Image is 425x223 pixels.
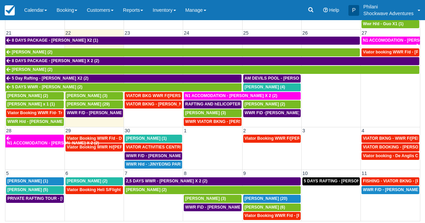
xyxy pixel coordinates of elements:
[348,5,359,16] div: P
[5,37,360,45] a: 8 DAYS PACKAGE - [PERSON_NAME] X2 (1)
[126,93,248,98] span: VIATOR BKG WWR F/[PERSON_NAME] [PERSON_NAME] 2 (2)
[5,30,12,36] span: 21
[66,100,123,108] a: [PERSON_NAME] (29)
[7,141,99,145] span: N1 ACCOMODATION - [PERSON_NAME] X 2 (2)
[185,110,226,115] span: [PERSON_NAME] (3)
[124,30,131,36] span: 23
[243,75,301,83] a: AM DEVILS POOL - [PERSON_NAME] X 2 (2)
[66,177,123,185] a: [PERSON_NAME] (2)
[7,196,108,201] span: PRIVATE RAFTING TOUR - [PERSON_NAME] X 5 (5)
[5,75,242,83] a: 5 Day Rafting - [PERSON_NAME] X2 (2)
[243,100,301,108] a: [PERSON_NAME] (2)
[126,136,167,141] span: [PERSON_NAME] (1)
[125,152,182,160] a: WWR F/D - [PERSON_NAME] X 1 (1)
[245,110,312,115] span: WWR F\D -[PERSON_NAME] X2 (2)
[67,102,110,106] span: [PERSON_NAME] (29)
[66,135,123,143] a: Viator Booking WWR F/d - Duty [PERSON_NAME] 2 (2)
[183,128,187,133] span: 1
[125,92,182,100] a: VIATOR BKG WWR F/[PERSON_NAME] [PERSON_NAME] 2 (2)
[302,177,360,185] a: 5 DAYS RAFTING - [PERSON_NAME] X 2 (4)
[5,171,9,176] span: 5
[125,100,182,108] a: VIATOR BKNG - [PERSON_NAME] 2 (2)
[185,93,277,98] span: N1 ACCOMODATION - [PERSON_NAME] X 2 (2)
[5,135,64,147] a: N1 ACCOMODATION - [PERSON_NAME] X 2 (2)
[304,179,389,183] span: 5 DAYS RAFTING - [PERSON_NAME] X 2 (4)
[185,119,273,124] span: WWR VIATOR BKNG - [PERSON_NAME] 2 (2)
[245,196,288,201] span: [PERSON_NAME] (20)
[184,109,241,117] a: [PERSON_NAME] (3)
[243,171,247,176] span: 9
[66,92,123,100] a: [PERSON_NAME] (3)
[362,152,419,160] a: Viator booking - De Anglis Cristiano X1 (1)
[5,57,419,65] a: 8 DAYS PACKAGE - [PERSON_NAME] X 2 (2)
[183,171,187,176] span: 8
[125,135,182,143] a: [PERSON_NAME] (1)
[67,110,137,115] span: WWR F/D - [PERSON_NAME] X 3 (3)
[5,128,12,133] span: 28
[12,76,88,81] span: 5 Day Rafting - [PERSON_NAME] X2 (2)
[12,85,82,89] span: 5 DAYS WWR - [PERSON_NAME] (2)
[126,187,167,192] span: [PERSON_NAME] (2)
[12,38,98,43] span: 8 DAYS PACKAGE - [PERSON_NAME] X2 (1)
[126,162,197,167] span: WWR H/d - :JINYEONG PARK X 4 (4)
[6,186,64,194] a: [PERSON_NAME] (5)
[12,50,52,54] span: [PERSON_NAME] (2)
[67,145,160,149] span: Viator Booking WWR H/[PERSON_NAME] x2 (3)
[5,83,242,91] a: 5 DAYS WWR - [PERSON_NAME] (2)
[184,204,241,212] a: WWR F\D - [PERSON_NAME] X 3 (3)
[126,145,246,149] span: VIATOR ACTIVITIES CENTRE WWR - [PERSON_NAME] X 1 (1)
[184,195,241,203] a: [PERSON_NAME] (3)
[361,171,368,176] span: 11
[125,186,301,194] a: [PERSON_NAME] (2)
[362,20,419,28] a: Wwr H/d - Guo X1 (1)
[363,10,414,17] p: Shockwave Adventures
[361,30,368,36] span: 27
[363,3,414,10] p: Philani
[126,102,202,106] span: VIATOR BKNG - [PERSON_NAME] 2 (2)
[125,143,182,151] a: VIATOR ACTIVITIES CENTRE WWR - [PERSON_NAME] X 1 (1)
[7,119,76,124] span: WWR H/d - [PERSON_NAME] X2 (2)
[362,177,419,185] a: FISHING - VIATOR BKNG - [PERSON_NAME] 2 (2)
[5,48,360,56] a: [PERSON_NAME] (2)
[362,48,419,56] a: Viator booking WWR F/d - [PERSON_NAME] 3 (3)
[6,109,64,117] a: Viator Booking WWR F/d- Troonbeeckx, [PERSON_NAME] 11 (9)
[245,85,285,89] span: [PERSON_NAME] (4)
[245,213,379,218] span: Viator Booking WWR F/d - [PERSON_NAME] [PERSON_NAME] X2 (2)
[125,177,301,185] a: 2,5 DAYS WWR - [PERSON_NAME] X 2 (2)
[184,118,241,126] a: WWR VIATOR BKNG - [PERSON_NAME] 2 (2)
[323,8,328,12] i: Help
[66,109,123,117] a: WWR F/D - [PERSON_NAME] X 3 (3)
[12,58,99,63] span: 8 DAYS PACKAGE - [PERSON_NAME] X 2 (2)
[243,212,301,220] a: Viator Booking WWR F/d - [PERSON_NAME] [PERSON_NAME] X2 (2)
[7,102,55,106] span: [PERSON_NAME] x 1 (1)
[6,118,64,126] a: WWR H/d - [PERSON_NAME] X2 (2)
[67,179,108,183] span: [PERSON_NAME] (2)
[302,30,308,36] span: 26
[362,186,419,194] a: WWR F/D - [PERSON_NAME] X1 (1)
[67,93,108,98] span: [PERSON_NAME] (3)
[362,135,419,143] a: VIATOR BKNG - WWR F/[PERSON_NAME] 3 (3)
[6,100,64,108] a: [PERSON_NAME] x 1 (1)
[6,92,64,100] a: [PERSON_NAME] (2)
[245,76,331,81] span: AM DEVILS POOL - [PERSON_NAME] X 2 (2)
[243,128,247,133] span: 2
[184,92,301,100] a: N1 ACCOMODATION - [PERSON_NAME] X 2 (2)
[5,66,419,74] a: [PERSON_NAME] (2)
[361,128,365,133] span: 4
[124,128,131,133] span: 30
[243,204,301,212] a: [PERSON_NAME] (6)
[7,93,48,98] span: [PERSON_NAME] (2)
[184,100,241,108] a: RAFTING AND hELICOPTER PACKAGE - [PERSON_NAME] X1 (1)
[7,187,48,192] span: [PERSON_NAME] (5)
[7,110,132,115] span: Viator Booking WWR F/d- Troonbeeckx, [PERSON_NAME] 11 (9)
[65,128,72,133] span: 29
[302,128,306,133] span: 3
[66,186,123,194] a: Viator Booking Heli S/Flight - [PERSON_NAME] X 1 (1)
[245,102,285,106] span: [PERSON_NAME] (2)
[126,153,196,158] span: WWR F/D - [PERSON_NAME] X 1 (1)
[124,171,128,176] span: 7
[65,30,72,36] span: 22
[243,109,301,117] a: WWR F\D -[PERSON_NAME] X2 (2)
[7,179,48,183] span: [PERSON_NAME] (1)
[185,102,312,106] span: RAFTING AND hELICOPTER PACKAGE - [PERSON_NAME] X1 (1)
